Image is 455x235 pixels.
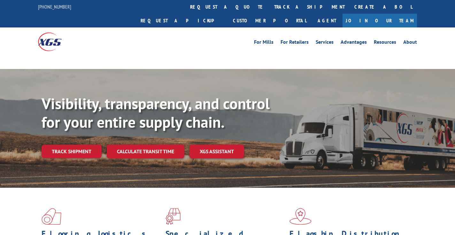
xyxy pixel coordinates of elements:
a: Advantages [341,40,367,47]
a: About [403,40,417,47]
a: Services [316,40,334,47]
a: Calculate transit time [107,145,184,158]
a: Request a pickup [136,14,228,27]
a: For Retailers [281,40,309,47]
a: [PHONE_NUMBER] [38,4,71,10]
b: Visibility, transparency, and control for your entire supply chain. [42,94,270,132]
a: Customer Portal [228,14,311,27]
img: xgs-icon-total-supply-chain-intelligence-red [42,208,61,225]
a: Agent [311,14,343,27]
img: xgs-icon-flagship-distribution-model-red [289,208,312,225]
a: Join Our Team [343,14,417,27]
a: Resources [374,40,396,47]
a: Track shipment [42,145,102,158]
img: xgs-icon-focused-on-flooring-red [166,208,181,225]
a: For Mills [254,40,274,47]
a: XGS ASSISTANT [189,145,244,158]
